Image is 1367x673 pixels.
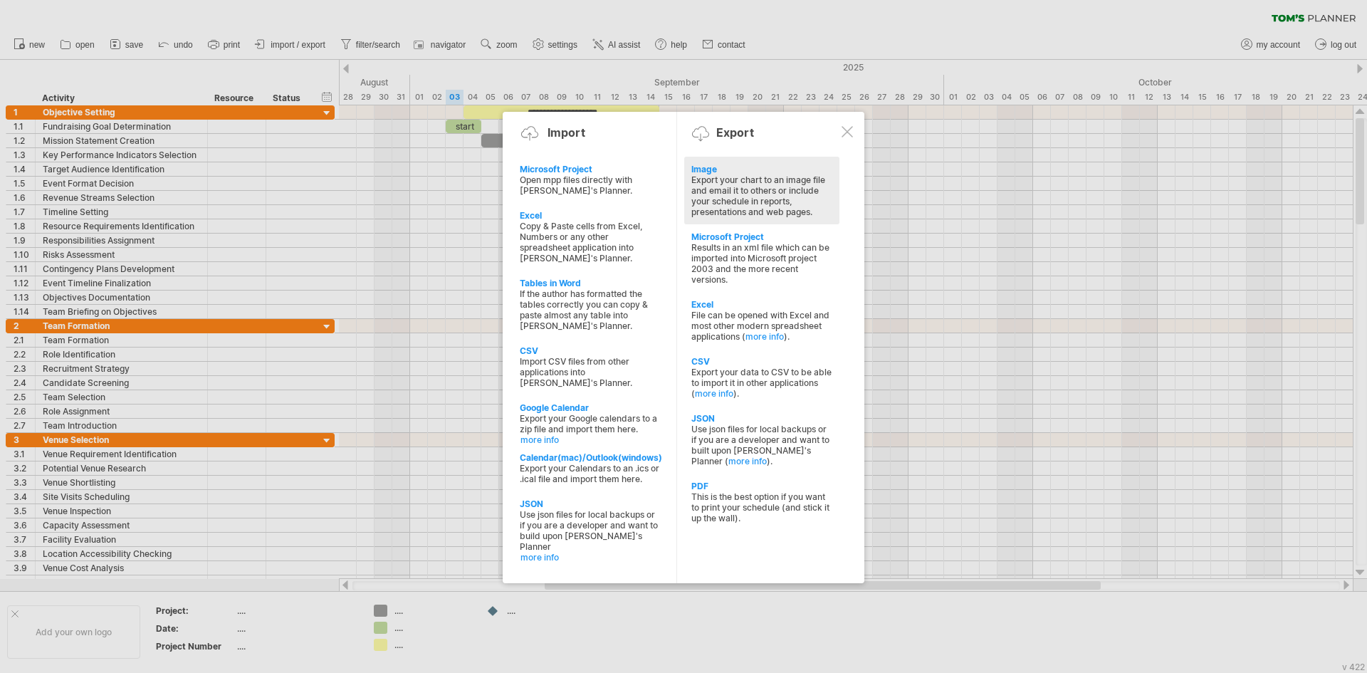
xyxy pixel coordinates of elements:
[520,210,661,221] div: Excel
[691,164,832,174] div: Image
[548,125,585,140] div: Import
[691,481,832,491] div: PDF
[520,221,661,264] div: Copy & Paste cells from Excel, Numbers or any other spreadsheet application into [PERSON_NAME]'s ...
[691,174,832,217] div: Export your chart to an image file and email it to others or include your schedule in reports, pr...
[691,356,832,367] div: CSV
[691,242,832,285] div: Results in an xml file which can be imported into Microsoft project 2003 and the more recent vers...
[691,424,832,466] div: Use json files for local backups or if you are a developer and want to built upon [PERSON_NAME]'s...
[695,388,733,399] a: more info
[520,552,661,563] a: more info
[691,310,832,342] div: File can be opened with Excel and most other modern spreadsheet applications ( ).
[728,456,767,466] a: more info
[691,491,832,523] div: This is the best option if you want to print your schedule (and stick it up the wall).
[691,231,832,242] div: Microsoft Project
[745,331,784,342] a: more info
[520,434,661,445] a: more info
[691,299,832,310] div: Excel
[520,278,661,288] div: Tables in Word
[520,288,661,331] div: If the author has formatted the tables correctly you can copy & paste almost any table into [PERS...
[691,367,832,399] div: Export your data to CSV to be able to import it in other applications ( ).
[691,413,832,424] div: JSON
[716,125,754,140] div: Export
